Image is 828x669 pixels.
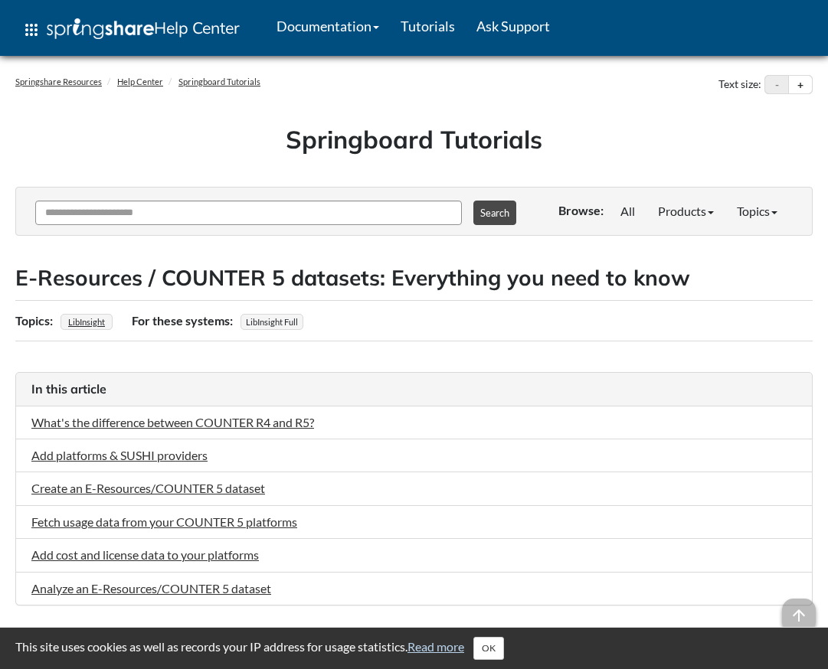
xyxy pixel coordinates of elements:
span: Help Center [154,18,240,38]
a: Fetch usage data from your COUNTER 5 platforms [31,514,297,529]
h3: In this article [31,380,797,397]
a: LibInsight [66,312,107,331]
a: Read more [407,639,464,654]
a: Analyze an E-Resources/COUNTER 5 dataset [31,581,271,596]
p: Browse: [558,202,604,219]
a: All [609,197,646,225]
a: Add platforms & SUSHI providers [31,448,208,462]
a: Add cost and license data to your platforms [31,547,259,562]
a: Products [646,197,725,225]
a: Ask Support [466,7,561,45]
div: Text size: [715,75,764,95]
a: Tutorials [390,7,466,45]
a: Create an E-Resources/COUNTER 5 dataset [31,481,265,495]
a: Documentation [266,7,390,45]
h2: E-Resources / COUNTER 5 datasets: Everything you need to know [15,263,813,292]
a: Springshare Resources [15,77,102,86]
span: apps [22,21,41,39]
a: arrow_upward [782,599,816,614]
a: Help Center [117,77,163,86]
a: What's the difference between COUNTER R4 and R5? [31,415,314,429]
a: Springboard Tutorials [178,77,260,86]
button: Decrease text size [765,76,788,94]
button: Close [473,637,504,660]
a: Topics [725,197,789,225]
button: Search [473,201,516,225]
h1: Springboard Tutorials [27,122,801,157]
div: For these systems: [132,308,237,333]
img: Springshare [47,18,154,39]
button: Increase text size [789,76,812,94]
span: arrow_upward [782,599,816,632]
span: LibInsight Full [241,314,303,330]
a: apps Help Center [11,7,250,53]
div: Topics: [15,308,57,333]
